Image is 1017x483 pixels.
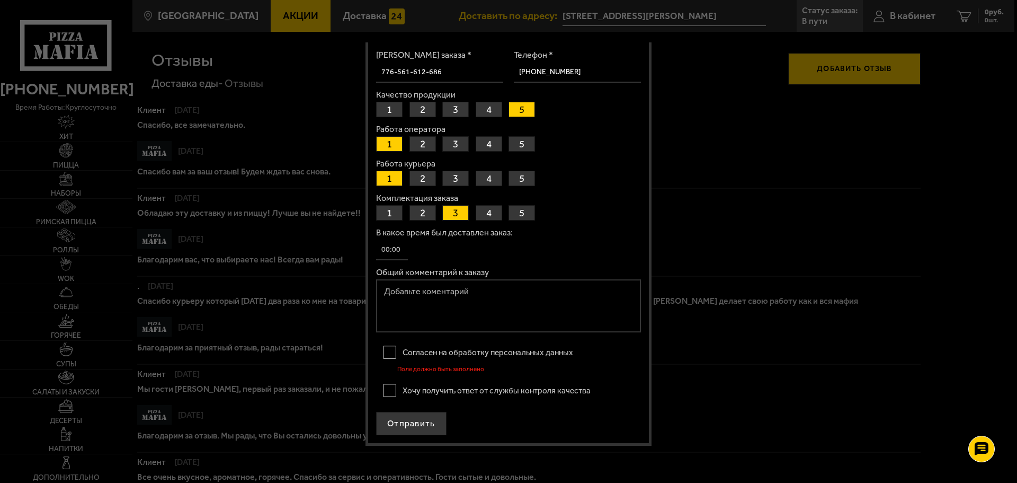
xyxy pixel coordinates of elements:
[442,205,469,221] button: 3
[376,342,641,363] label: Согласен на обработку персональных данных
[476,136,502,152] button: 4
[476,171,502,186] button: 4
[508,136,535,152] button: 5
[409,136,436,152] button: 2
[442,102,469,117] button: 3
[376,136,403,152] button: 1
[376,229,641,237] label: В какое время был доставлен заказ:
[409,205,436,221] button: 2
[376,412,447,435] button: Отправить
[442,171,469,186] button: 3
[376,62,503,83] input: 925-
[476,102,502,117] button: 4
[514,62,641,83] input: +7(
[508,171,535,186] button: 5
[376,268,641,277] label: Общий комментарий к заказу
[376,160,641,168] label: Работа курьера
[397,366,641,372] p: Поле должно быть заполнено
[376,51,503,59] label: [PERSON_NAME] заказа *
[376,171,403,186] button: 1
[508,205,535,221] button: 5
[376,380,641,401] label: Хочу получить ответ от службы контроля качества
[376,102,403,117] button: 1
[514,51,641,59] label: Телефон *
[376,125,641,134] label: Работа оператора
[442,136,469,152] button: 3
[508,102,535,117] button: 5
[376,240,408,260] input: 00:00
[376,205,403,221] button: 1
[476,205,502,221] button: 4
[376,194,641,203] label: Комплектация заказа
[409,171,436,186] button: 2
[409,102,436,117] button: 2
[376,91,641,99] label: Качество продукции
